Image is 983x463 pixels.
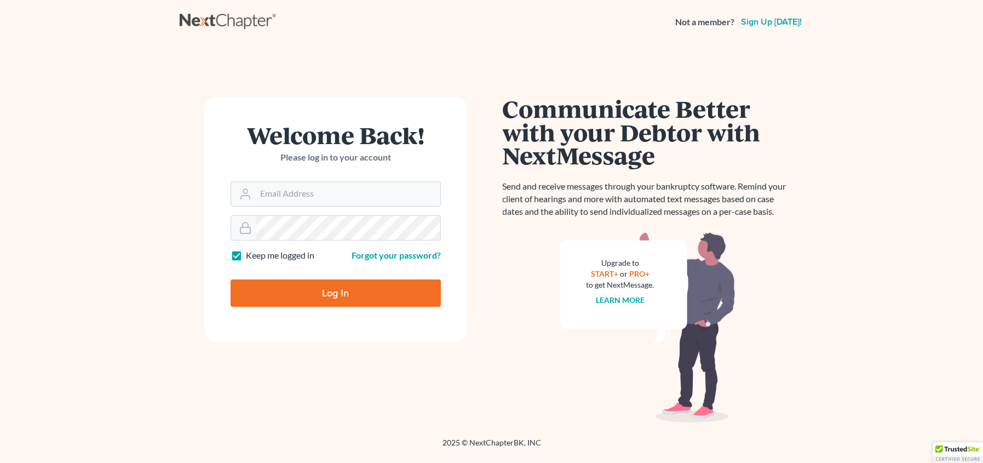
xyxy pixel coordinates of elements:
div: TrustedSite Certified [933,442,983,463]
a: Learn more [596,295,645,305]
a: Sign up [DATE]! [739,18,804,26]
label: Keep me logged in [246,249,314,262]
div: Upgrade to [587,258,654,268]
input: Email Address [256,182,440,206]
p: Send and receive messages through your bankruptcy software. Remind your client of hearings and mo... [503,180,793,218]
img: nextmessage_bg-59042aed3d76b12b5cd301f8e5b87938c9018125f34e5fa2b7a6b67550977c72.svg [560,231,735,423]
strong: Not a member? [675,16,734,28]
h1: Communicate Better with your Debtor with NextMessage [503,97,793,167]
div: to get NextMessage. [587,279,654,290]
p: Please log in to your account [231,151,441,164]
div: 2025 © NextChapterBK, INC [180,437,804,457]
span: or [620,269,628,278]
a: Forgot your password? [352,250,441,260]
a: START+ [591,269,618,278]
h1: Welcome Back! [231,123,441,147]
a: PRO+ [629,269,649,278]
input: Log In [231,279,441,307]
